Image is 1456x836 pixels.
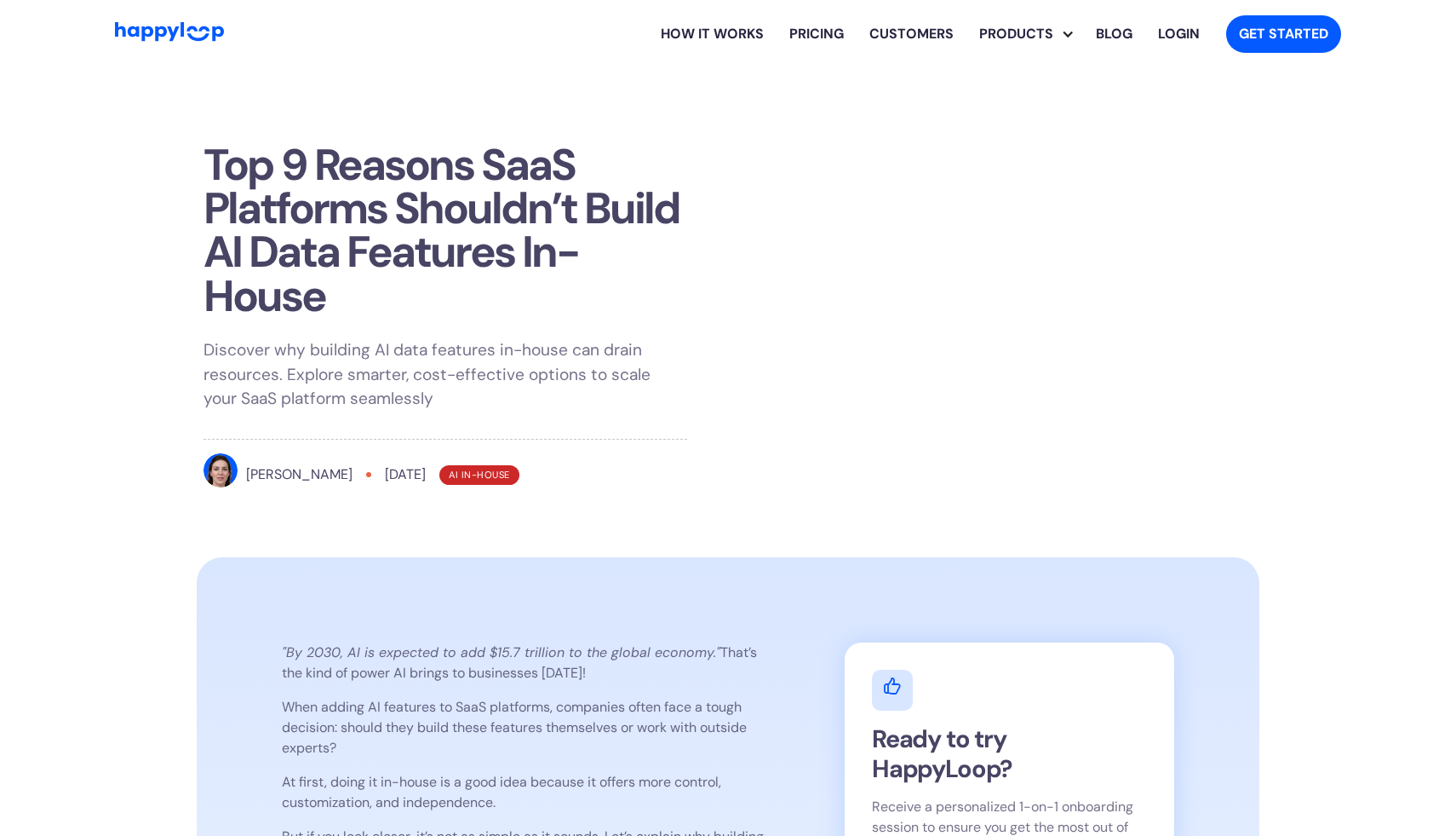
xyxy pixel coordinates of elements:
img: HappyLoop Logo [115,22,224,42]
a: Get started with HappyLoop [1226,15,1341,53]
p: At first, doing it in-house is a good idea because it offers more control, customization, and ind... [282,772,777,813]
div: [DATE] [385,464,426,485]
a: Learn how HappyLoop works [648,7,777,61]
a: Go to Home Page [115,22,224,46]
div: PRODUCTS [966,24,1066,44]
div: PRODUCTS [979,7,1083,61]
div: AI In-House [439,465,519,485]
em: "By 2030, AI is expected to add $15.7 trillion to the global economy." [282,643,720,661]
p: That’s the kind of power AI brings to businesses [DATE]! [282,643,777,683]
div: Explore HappyLoop use cases [966,7,1083,61]
a: Log in to your HappyLoop account [1145,7,1212,61]
p: Discover why building AI data features in-house can drain resources. Explore smarter, cost-effect... [203,338,687,412]
h1: Top 9 Reasons SaaS Platforms Shouldn’t Build AI Data Features In-House [203,143,687,318]
h2: Ready to try HappyLoop? [872,724,1147,783]
a: View HappyLoop pricing plans [777,7,857,61]
a: Learn how HappyLoop works [857,7,966,61]
a: Visit the HappyLoop blog for insights [1083,7,1145,61]
p: When adding AI features to SaaS platforms, companies often face a tough decision: should they bui... [282,697,777,758]
div: [PERSON_NAME] [246,464,353,485]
